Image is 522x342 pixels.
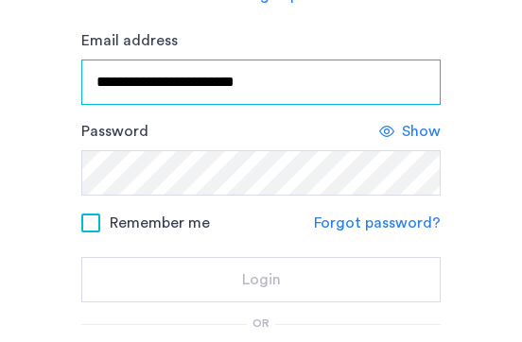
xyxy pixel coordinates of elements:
[252,317,270,329] span: or
[402,120,441,143] span: Show
[242,268,281,291] span: Login
[314,212,441,234] a: Forgot password?
[81,257,441,302] button: button
[81,120,148,143] label: Password
[81,29,178,52] label: Email address
[110,212,210,234] span: Remember me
